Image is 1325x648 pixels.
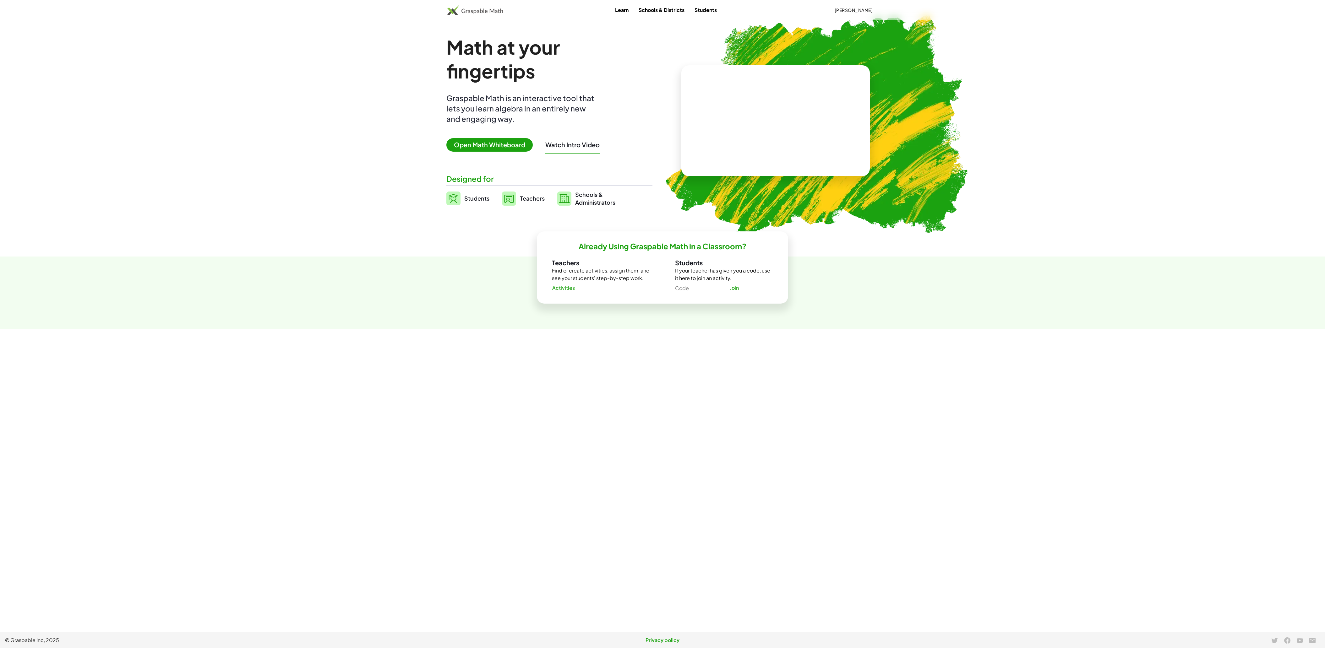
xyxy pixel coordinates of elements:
a: Privacy policy [443,636,881,644]
img: svg%3e [446,192,461,205]
a: Students [446,191,489,206]
span: [PERSON_NAME] [834,7,873,13]
span: Join [729,285,739,291]
span: Teachers [520,195,545,202]
h2: Already Using Graspable Math in a Classroom? [579,241,746,251]
a: Students [690,4,722,16]
a: Schools &Administrators [557,191,615,206]
h1: Math at your fingertips [446,35,646,83]
div: Designed for [446,174,652,184]
a: Join [724,282,744,294]
h3: Students [675,259,773,267]
h3: Teachers [552,259,650,267]
span: © Graspable Inc, 2025 [5,636,443,644]
span: Activities [552,285,575,291]
span: Open Math Whiteboard [446,138,533,152]
span: Students [464,195,489,202]
a: Teachers [502,191,545,206]
p: If your teacher has given you a code, use it here to join an activity. [675,267,773,282]
a: Open Math Whiteboard [446,142,538,148]
button: [PERSON_NAME] [829,4,878,16]
a: Activities [547,282,580,294]
a: Schools & Districts [634,4,690,16]
div: Graspable Math is an interactive tool that lets you learn algebra in an entirely new and engaging... [446,93,597,124]
p: Find or create activities, assign them, and see your students' step-by-step work. [552,267,650,282]
img: svg%3e [502,192,516,206]
a: Learn [610,4,634,16]
img: svg%3e [557,192,571,206]
span: Schools & Administrators [575,191,615,206]
video: What is this? This is dynamic math notation. Dynamic math notation plays a central role in how Gr... [728,97,823,144]
button: Watch Intro Video [545,141,600,149]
